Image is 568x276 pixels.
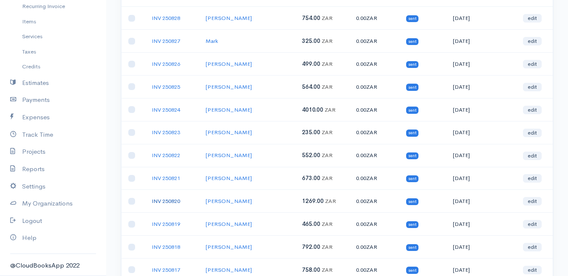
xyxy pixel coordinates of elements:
[366,106,377,113] span: ZAR
[406,175,418,182] span: sent
[206,14,252,22] a: [PERSON_NAME]
[406,267,418,273] span: sent
[206,37,218,45] a: Mark
[406,152,418,159] span: sent
[322,14,333,22] span: ZAR
[206,266,252,273] a: [PERSON_NAME]
[322,152,333,159] span: ZAR
[206,106,252,113] a: [PERSON_NAME]
[322,243,333,251] span: ZAR
[152,266,180,273] a: INV 250817
[446,190,516,213] td: [DATE]
[302,175,320,182] span: 673.00
[152,197,180,205] a: INV 250820
[446,121,516,144] td: [DATE]
[523,14,542,23] a: edit
[406,198,418,205] span: sent
[406,244,418,251] span: sent
[152,243,180,251] a: INV 250818
[349,144,399,167] td: 0.00
[523,106,542,114] a: edit
[206,220,252,228] a: [PERSON_NAME]
[523,83,542,91] a: edit
[406,107,418,113] span: sent
[406,61,418,68] span: sent
[349,98,399,121] td: 0.00
[446,7,516,30] td: [DATE]
[523,174,542,183] a: edit
[446,144,516,167] td: [DATE]
[302,152,320,159] span: 552.00
[322,266,333,273] span: ZAR
[152,37,180,45] a: INV 250827
[302,83,320,90] span: 564.00
[302,60,320,68] span: 499.00
[152,152,180,159] a: INV 250822
[206,129,252,136] a: [PERSON_NAME]
[366,266,377,273] span: ZAR
[152,83,180,90] a: INV 250825
[10,261,96,270] div: @CloudBooksApp 2022
[322,37,333,45] span: ZAR
[206,175,252,182] a: [PERSON_NAME]
[446,76,516,99] td: [DATE]
[206,60,252,68] a: [PERSON_NAME]
[446,53,516,76] td: [DATE]
[206,152,252,159] a: [PERSON_NAME]
[152,60,180,68] a: INV 250826
[406,84,418,90] span: sent
[322,220,333,228] span: ZAR
[366,129,377,136] span: ZAR
[366,175,377,182] span: ZAR
[152,175,180,182] a: INV 250821
[349,167,399,190] td: 0.00
[349,7,399,30] td: 0.00
[523,220,542,228] a: edit
[152,220,180,228] a: INV 250819
[406,38,418,45] span: sent
[349,213,399,236] td: 0.00
[302,129,320,136] span: 235.00
[322,83,333,90] span: ZAR
[206,243,252,251] a: [PERSON_NAME]
[366,14,377,22] span: ZAR
[446,30,516,53] td: [DATE]
[302,37,320,45] span: 325.00
[349,53,399,76] td: 0.00
[406,15,418,22] span: sent
[446,236,516,259] td: [DATE]
[325,106,336,113] span: ZAR
[349,76,399,99] td: 0.00
[523,266,542,274] a: edit
[366,60,377,68] span: ZAR
[302,243,320,251] span: 792.00
[523,129,542,137] a: edit
[152,14,180,22] a: INV 250828
[406,221,418,228] span: sent
[366,37,377,45] span: ZAR
[322,175,333,182] span: ZAR
[302,106,323,113] span: 4010.00
[366,243,377,251] span: ZAR
[302,197,324,205] span: 1269.00
[302,220,320,228] span: 465.00
[206,83,252,90] a: [PERSON_NAME]
[446,98,516,121] td: [DATE]
[349,236,399,259] td: 0.00
[523,197,542,206] a: edit
[523,60,542,68] a: edit
[366,152,377,159] span: ZAR
[366,220,377,228] span: ZAR
[446,167,516,190] td: [DATE]
[302,266,320,273] span: 758.00
[349,190,399,213] td: 0.00
[406,130,418,136] span: sent
[322,60,333,68] span: ZAR
[523,243,542,251] a: edit
[302,14,320,22] span: 754.00
[523,152,542,160] a: edit
[322,129,333,136] span: ZAR
[366,197,377,205] span: ZAR
[325,197,336,205] span: ZAR
[523,37,542,45] a: edit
